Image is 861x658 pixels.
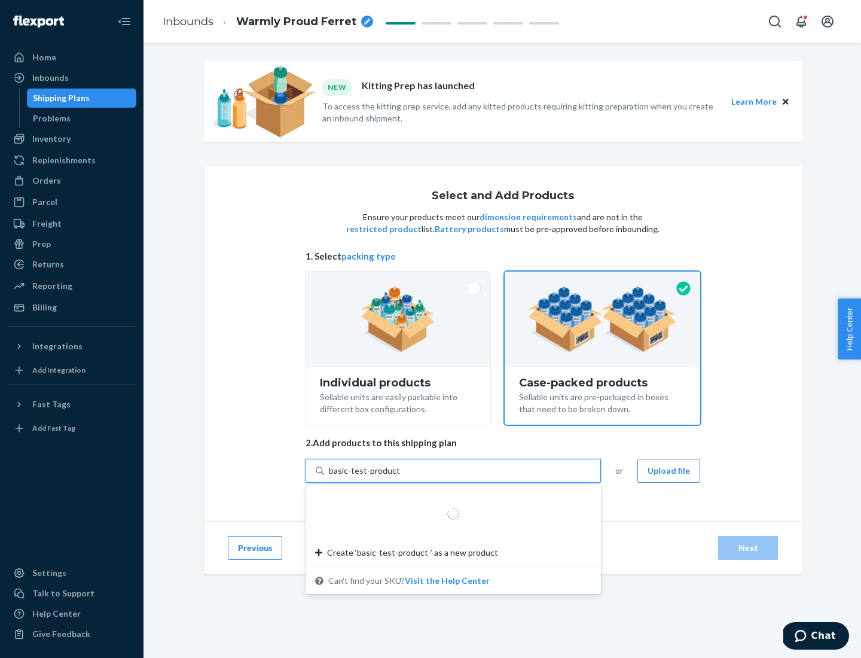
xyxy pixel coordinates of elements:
button: Integrations [7,337,136,356]
div: Give Feedback [32,628,90,640]
button: Open notifications [789,10,813,33]
button: Learn More [731,95,777,108]
a: Home [7,48,136,67]
button: Give Feedback [7,625,136,644]
div: Prep [32,238,51,250]
a: Freight [7,214,136,233]
div: Settings [32,567,66,579]
div: Inbounds [32,72,69,84]
div: Orders [32,175,61,187]
button: Next [718,536,778,560]
div: Talk to Support [32,587,94,599]
div: Next [728,542,768,554]
a: Orders [7,171,136,190]
button: Fast Tags [7,395,136,414]
ol: breadcrumbs [153,4,383,39]
p: To access the kitting prep service, add any kitted products requiring kitting preparation when yo... [322,100,720,124]
span: Can't find your SKU? [328,575,490,587]
a: Shipping Plans [27,89,137,108]
button: Upload file [637,459,700,483]
button: Help Center [838,298,861,360]
a: Returns [7,255,136,274]
div: Reporting [32,280,72,292]
a: Add Integration [7,361,136,380]
span: Create ‘basic-test-product-’ as a new product [327,547,498,559]
div: Fast Tags [32,398,71,410]
a: Reporting [7,276,136,296]
button: Open account menu [816,10,839,33]
div: Individual products [320,377,476,389]
button: packing type [341,250,396,263]
a: Add Fast Tag [7,419,136,438]
div: Add Fast Tag [32,423,75,433]
div: Parcel [32,196,57,208]
div: Add Integration [32,365,86,375]
button: Talk to Support [7,584,136,603]
div: Shipping Plans [33,92,90,104]
span: Warmly Proud Ferret [236,14,356,30]
img: case-pack.59cecea509d18c883b923b81aeac6d0b.png [528,287,677,352]
div: Help Center [32,608,81,620]
a: Replenishments [7,151,136,170]
div: Sellable units are easily packable into different box configurations. [320,389,476,415]
a: Inbounds [163,15,213,28]
div: Case-packed products [519,377,686,389]
a: Prep [7,234,136,254]
button: Close Navigation [112,10,136,33]
iframe: Opens a widget where you can chat to one of our agents [783,622,849,652]
h1: Select and Add Products [432,190,574,202]
a: Problems [27,109,137,128]
span: 2. Add products to this shipping plan [306,437,700,449]
div: Replenishments [32,154,96,166]
button: Previous [228,536,282,560]
div: Sellable units are pre-packaged in boxes that need to be broken down. [519,389,686,415]
img: Flexport logo [13,16,64,28]
button: Create ‘basic-test-product-’ as a new productCan't find your SKU? [405,575,490,587]
a: Inbounds [7,68,136,87]
div: NEW [322,79,352,95]
div: Integrations [32,340,83,352]
img: individual-pack.facf35554cb0f1810c75b2bd6df2d64e.png [361,287,435,352]
button: Close [779,95,792,108]
div: Inventory [32,133,71,145]
button: Open Search Box [763,10,787,33]
p: Ensure your products meet our and are not in the list. must be pre-approved before inbounding. [345,211,661,235]
a: Settings [7,563,136,583]
a: Inventory [7,129,136,148]
div: Problems [33,112,71,124]
button: restricted product [346,223,422,235]
span: or [615,465,623,477]
div: Home [32,51,56,63]
div: Billing [32,301,57,313]
div: Freight [32,218,62,230]
a: Parcel [7,193,136,212]
p: Kitting Prep has launched [362,79,475,95]
span: 1. Select [306,250,700,263]
a: Billing [7,298,136,317]
button: dimension requirements [480,211,577,223]
input: Create ‘basic-test-product-’ as a new productCan't find your SKU?Visit the Help Center [329,465,401,477]
button: Battery products [435,223,504,235]
a: Help Center [7,604,136,623]
div: Returns [32,258,64,270]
